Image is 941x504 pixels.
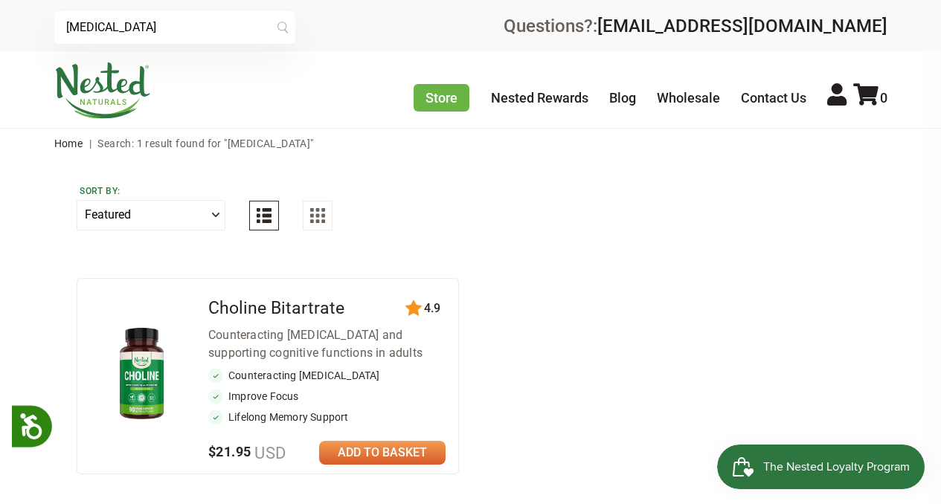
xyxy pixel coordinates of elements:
[853,90,887,106] a: 0
[717,445,926,489] iframe: Button to open loyalty program pop-up
[741,90,806,106] a: Contact Us
[208,410,446,424] li: Lifelong Memory Support
[101,322,182,427] img: Choline Bitartrate
[657,90,720,106] a: Wholesale
[86,138,95,149] span: |
[609,90,636,106] a: Blog
[310,208,325,223] img: Grid
[54,129,887,158] nav: breadcrumbs
[208,389,446,404] li: Improve Focus
[504,17,887,35] div: Questions?:
[208,326,446,362] div: Counteracting [MEDICAL_DATA] and supporting cognitive functions in adults
[414,84,469,112] a: Store
[54,11,295,44] input: Try "Sleeping"
[208,298,344,318] a: Choline Bitartrate
[54,62,151,119] img: Nested Naturals
[54,138,83,149] a: Home
[208,444,286,459] span: $21.95
[597,16,887,36] a: [EMAIL_ADDRESS][DOMAIN_NAME]
[97,138,313,149] span: Search: 1 result found for "[MEDICAL_DATA]"
[491,90,588,106] a: Nested Rewards
[257,208,272,223] img: List
[880,90,887,106] span: 0
[251,444,286,462] span: USD
[80,185,222,197] label: Sort by:
[208,368,446,383] li: Counteracting [MEDICAL_DATA]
